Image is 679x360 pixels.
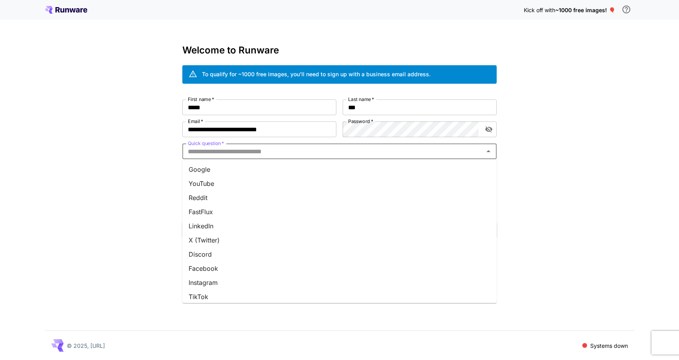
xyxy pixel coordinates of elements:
[482,122,496,136] button: toggle password visibility
[590,342,628,350] p: Systems down
[202,70,431,78] div: To qualify for ~1000 free images, you’ll need to sign up with a business email address.
[618,2,634,17] button: In order to qualify for free credit, you need to sign up with a business email address and click ...
[182,247,497,261] li: Discord
[348,96,374,103] label: Last name
[182,191,497,205] li: Reddit
[182,276,497,290] li: Instagram
[188,96,214,103] label: First name
[182,176,497,191] li: YouTube
[555,7,615,13] span: ~1000 free images! 🎈
[182,219,497,233] li: LinkedIn
[182,261,497,276] li: Facebook
[524,7,555,13] span: Kick off with
[188,118,203,125] label: Email
[182,205,497,219] li: FastFlux
[67,342,105,350] p: © 2025, [URL]
[182,45,497,56] h3: Welcome to Runware
[182,233,497,247] li: X (Twitter)
[188,140,224,147] label: Quick question
[182,162,497,176] li: Google
[348,118,373,125] label: Password
[483,146,494,157] button: Close
[182,290,497,304] li: TikTok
